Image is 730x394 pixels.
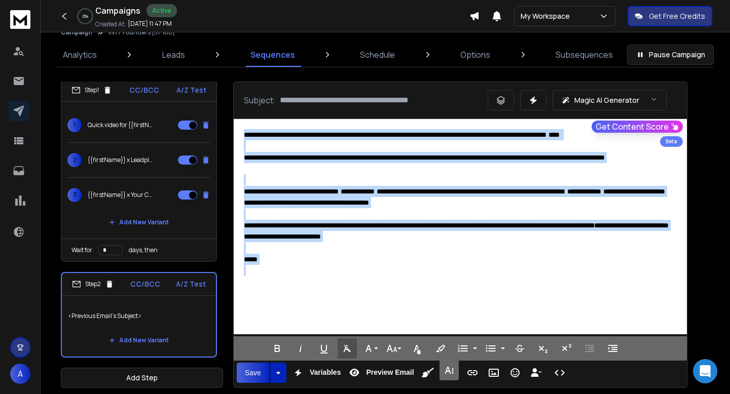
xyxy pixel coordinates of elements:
[499,338,507,359] button: Unordered List
[68,302,210,330] p: <Previous Email's Subject>
[250,49,295,61] p: Sequences
[314,338,334,359] button: Underline (⌘U)
[660,136,683,147] div: Beta
[237,363,269,383] button: Save
[67,153,82,167] span: 2
[128,20,172,28] p: [DATE] 11:47 PM
[147,4,177,17] div: Active
[550,43,619,67] a: Subsequences
[95,20,126,28] p: Created At:
[61,78,217,262] li: Step1CC/BCCA/Z Test1Quick video for {{firstName}}2{{firstName}} x Leadplus Intro3{{firstName}} x ...
[67,188,82,202] span: 3
[129,246,158,254] p: days, then
[603,338,623,359] button: Increase Indent (⌘])
[627,45,714,65] button: Pause Campaign
[505,363,525,383] button: Emoticons
[553,90,667,110] button: Magic AI Generator
[557,338,576,359] button: Superscript
[592,121,683,133] button: Get Content Score
[580,338,599,359] button: Decrease Indent (⌘[)
[10,364,30,384] button: A
[471,338,479,359] button: Ordered List
[57,43,103,67] a: Analytics
[454,43,496,67] a: Options
[156,43,191,67] a: Leads
[176,85,206,95] p: A/Z Test
[95,5,140,17] h1: Campaigns
[61,28,92,36] button: Campaign
[484,363,503,383] button: Insert Image (⌘P)
[88,121,153,129] p: Quick video for {{firstName}}
[61,368,223,388] button: Add Step
[649,11,705,21] p: Get Free Credits
[345,363,416,383] button: Preview Email
[510,338,529,359] button: Strikethrough (⌘S)
[101,330,177,350] button: Add New Variant
[108,28,175,36] p: IN IT Founders [51-100]
[463,363,482,383] button: Insert Link (⌘K)
[268,338,287,359] button: Bold (⌘B)
[628,6,712,26] button: Get Free Credits
[527,363,546,383] button: Insert Unsubscribe Link
[67,118,82,132] span: 1
[354,43,401,67] a: Schedule
[460,49,490,61] p: Options
[83,13,88,19] p: 0 %
[574,95,639,105] p: Magic AI Generator
[88,191,153,199] p: {{firstName}} x Your Clients
[550,363,569,383] button: Code View
[10,10,30,29] img: logo
[61,272,217,358] li: Step2CC/BCCA/Z Test<Previous Email's Subject>Add New Variant
[176,279,206,289] p: A/Z Test
[71,246,92,254] p: Wait for
[244,94,276,106] p: Subject:
[693,359,717,383] div: Open Intercom Messenger
[291,338,310,359] button: Italic (⌘I)
[308,368,343,377] span: Variables
[72,280,114,289] div: Step 2
[533,338,553,359] button: Subscript
[162,49,185,61] p: Leads
[521,11,574,21] p: My Workspace
[101,212,177,232] button: Add New Variant
[453,338,472,359] button: Ordered List
[129,85,159,95] p: CC/BCC
[288,363,343,383] button: Variables
[556,49,613,61] p: Subsequences
[481,338,500,359] button: Unordered List
[88,156,153,164] p: {{firstName}} x Leadplus Intro
[431,338,450,359] button: Background Color
[364,368,416,377] span: Preview Email
[244,43,301,67] a: Sequences
[360,49,395,61] p: Schedule
[130,279,160,289] p: CC/BCC
[63,49,97,61] p: Analytics
[71,86,112,95] div: Step 1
